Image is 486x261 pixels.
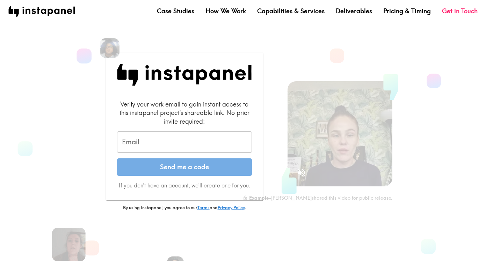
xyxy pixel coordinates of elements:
[117,100,252,126] div: Verify your work email to gain instant access to this instapanel project's shareable link. No pri...
[117,158,252,176] button: Send me a code
[294,165,309,180] button: Sound is off
[205,7,246,15] a: How We Work
[218,205,245,210] a: Privacy Policy
[117,64,252,86] img: Instapanel
[100,38,119,58] img: Cassandra
[336,7,372,15] a: Deliverables
[243,195,392,201] div: - [PERSON_NAME] shared this video for public release.
[197,205,210,210] a: Terms
[8,6,75,17] img: instapanel
[257,7,325,15] a: Capabilities & Services
[249,195,269,201] b: Example
[383,7,431,15] a: Pricing & Timing
[106,205,263,211] p: By using Instapanel, you agree to our and .
[117,181,252,189] p: If you don't have an account, we'll create one for you.
[157,7,194,15] a: Case Studies
[442,7,478,15] a: Get in Touch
